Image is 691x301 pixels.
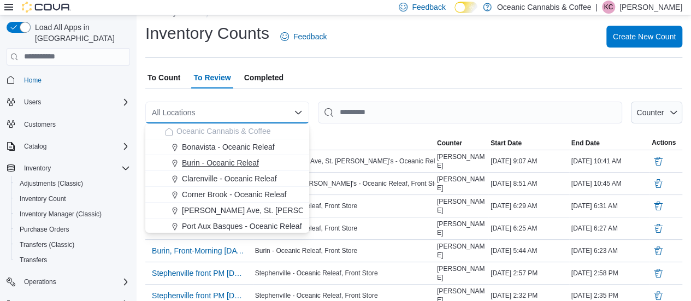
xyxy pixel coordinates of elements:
span: Clarenville - Oceanic Releaf [182,173,277,184]
span: Transfers [15,253,130,267]
span: To Count [147,67,180,88]
button: Users [20,96,45,109]
a: Transfers [15,253,51,267]
span: Bonavista - Oceanic Releaf [182,141,275,152]
button: Port Aux Basques - Oceanic Releaf [145,219,309,234]
span: Burin, Front-Morning [DATE] - Burin - Oceanic Releaf [152,245,246,256]
div: Stephenville - Oceanic Releaf, Front Store [253,267,435,280]
div: [DATE] 6:27 AM [569,222,649,235]
button: Inventory [20,162,55,175]
button: Inventory Count [11,191,134,206]
span: [PERSON_NAME] [437,264,486,282]
span: Catalog [24,142,46,151]
a: Purchase Orders [15,223,74,236]
div: [PERSON_NAME] Ave, St. [PERSON_NAME]’s - Oceanic Releaf, Front Store [253,155,435,168]
div: Burin - Oceanic Releaf, Front Store [253,244,435,257]
div: [DATE] 2:58 PM [569,267,649,280]
button: [PERSON_NAME] Ave, St. [PERSON_NAME]’s - Oceanic Releaf [145,203,309,219]
span: Purchase Orders [15,223,130,236]
div: [DATE] 6:25 AM [488,222,569,235]
a: Home [20,74,46,87]
button: Clarenville - Oceanic Releaf [145,171,309,187]
span: Inventory Manager (Classic) [15,208,130,221]
span: [PERSON_NAME] [437,197,486,215]
a: Transfers (Classic) [15,238,79,251]
a: Adjustments (Classic) [15,177,87,190]
span: Counter [437,139,462,147]
button: Counter [435,137,488,150]
span: Dark Mode [454,13,455,14]
span: Customers [20,117,130,131]
div: [DATE] 5:44 AM [488,244,569,257]
button: Adjustments (Classic) [11,176,134,191]
span: To Review [193,67,231,88]
span: Stephenville front PM [DATE] - [GEOGRAPHIC_DATA] - [GEOGRAPHIC_DATA] Releaf - Recount [152,290,246,301]
span: Counter [636,108,664,117]
button: Close list of options [294,108,303,117]
h1: Inventory Counts [145,22,269,44]
button: Delete [652,155,665,168]
div: [DATE] 6:23 AM [569,244,649,257]
span: Feedback [412,2,445,13]
button: Catalog [20,140,51,153]
span: [PERSON_NAME] Ave, St. [PERSON_NAME]’s - Oceanic Releaf [182,205,403,216]
a: Inventory Manager (Classic) [15,208,106,221]
button: Delete [652,244,665,257]
span: Adjustments (Classic) [15,177,130,190]
p: Oceanic Cannabis & Coffee [497,1,592,14]
button: Catalog [2,139,134,154]
p: [PERSON_NAME] [619,1,682,14]
button: Delete [652,267,665,280]
span: Load All Apps in [GEOGRAPHIC_DATA] [31,22,130,44]
button: Customers [2,116,134,132]
span: Catalog [20,140,130,153]
input: Dark Mode [454,2,477,13]
button: Operations [20,275,61,288]
div: [DATE] 10:45 AM [569,177,649,190]
button: Purchase Orders [11,222,134,237]
div: [DATE] 8:51 AM [488,177,569,190]
button: Stephenville front PM [DATE] - [GEOGRAPHIC_DATA] - [GEOGRAPHIC_DATA] Releaf - Recount - Recount [147,265,251,281]
button: Bonavista - Oceanic Releaf [145,139,309,155]
span: Users [24,98,41,107]
button: Locations [253,137,435,150]
span: Create New Count [613,31,676,42]
button: Users [2,95,134,110]
span: Transfers (Classic) [20,240,74,249]
span: Adjustments (Classic) [20,179,83,188]
button: Operations [2,274,134,290]
span: [PERSON_NAME] [437,175,486,192]
span: Inventory [20,162,130,175]
button: Transfers [11,252,134,268]
div: Choose from the following options [145,123,309,298]
span: Corner Brook - Oceanic Releaf [182,189,286,200]
span: Start Date [491,139,522,147]
button: Start Date [488,137,569,150]
span: KC [604,1,613,14]
span: End Date [571,139,600,147]
a: Inventory Count [15,192,70,205]
div: Burin - Oceanic Releaf, Front Store [253,199,435,213]
span: [PERSON_NAME] [437,220,486,237]
span: Inventory Manager (Classic) [20,210,102,219]
span: Transfers (Classic) [15,238,130,251]
p: | [595,1,598,14]
button: Corner Brook - Oceanic Releaf [145,187,309,203]
button: Burin - Oceanic Releaf [145,155,309,171]
span: Purchase Orders [20,225,69,234]
div: Torbay Rd, St. [PERSON_NAME]'s - Oceanic Releaf, Front Store [253,177,435,190]
button: Counter [631,102,682,123]
span: Operations [24,278,56,286]
span: Users [20,96,130,109]
span: Actions [652,138,676,147]
span: Inventory Count [15,192,130,205]
button: Transfers (Classic) [11,237,134,252]
span: Transfers [20,256,47,264]
a: Customers [20,118,60,131]
span: Operations [20,275,130,288]
div: Kelli Chislett [602,1,615,14]
button: Delete [652,199,665,213]
button: End Date [569,137,649,150]
button: Home [2,72,134,88]
span: Inventory Count [20,194,66,203]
